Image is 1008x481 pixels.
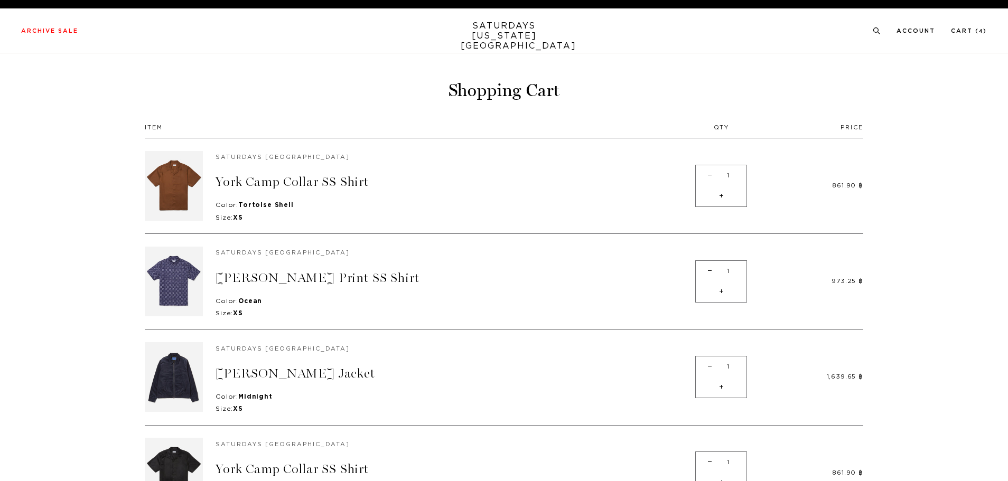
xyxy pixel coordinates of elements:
p: Size: [216,309,690,318]
small: 4 [979,29,983,34]
p: Size: [216,405,690,413]
h5: Saturdays [GEOGRAPHIC_DATA] [216,249,690,257]
a: Cart (4) [951,28,987,34]
span: 973.25 ฿ [832,278,863,284]
strong: Ocean [238,298,262,304]
a: [PERSON_NAME] Jacket [216,366,375,381]
span: - [703,261,717,281]
a: Account [897,28,935,34]
a: York Camp Collar SS Shirt [216,174,369,190]
h5: Saturdays [GEOGRAPHIC_DATA] [216,441,690,448]
a: York Camp Collar SS Shirt [216,461,369,477]
a: [PERSON_NAME] Print SS Shirt [216,270,419,286]
a: Archive Sale [21,28,78,34]
span: + [714,281,729,302]
span: 861.90 ฿ [832,182,863,188]
h5: Saturdays [GEOGRAPHIC_DATA] [216,345,690,353]
a: SATURDAYS[US_STATE][GEOGRAPHIC_DATA] [461,21,548,51]
h1: Shopping Cart [145,79,863,102]
span: + [714,186,729,206]
strong: Tortoise Shell [238,202,294,208]
span: - [703,452,717,473]
th: Qty [690,118,752,138]
p: Color: [216,393,690,401]
p: Size: [216,214,690,222]
span: - [703,165,717,186]
img: Midnight | Harrison Corduroy Jacket [145,342,203,412]
span: 861.90 ฿ [832,469,863,476]
strong: Midnight [238,393,273,400]
p: Color: [216,201,690,210]
span: 1,639.65 ฿ [827,373,863,380]
span: + [714,377,729,398]
img: Ocean | Bruce Block Print SS Shirt [145,247,203,316]
strong: XS [233,405,243,412]
strong: XS [233,214,243,221]
p: Color: [216,297,690,306]
th: Price [752,118,863,138]
th: Item [145,118,690,138]
span: - [703,356,717,377]
h5: Saturdays [GEOGRAPHIC_DATA] [216,154,690,161]
strong: XS [233,310,243,316]
img: Tortoise Shell | York Camp Collar SS Shirt [145,151,203,221]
